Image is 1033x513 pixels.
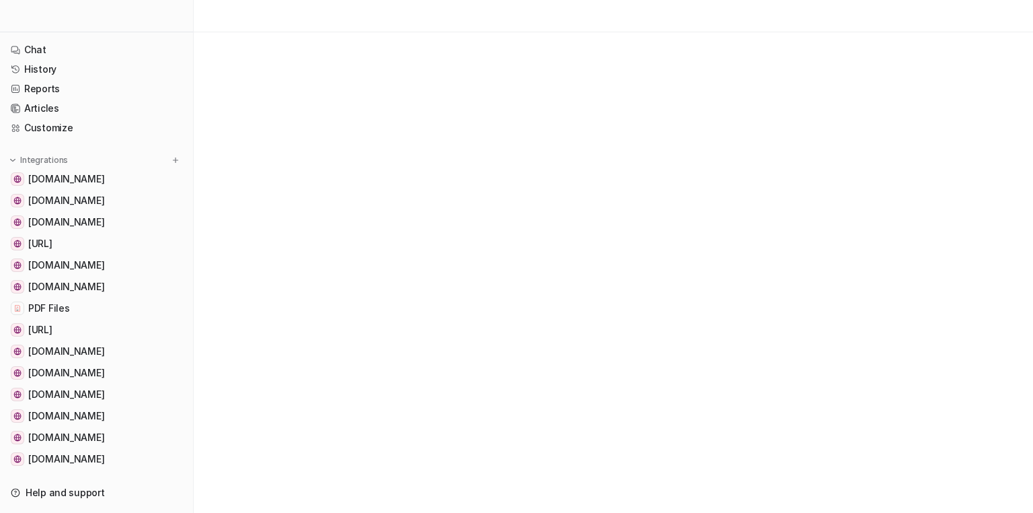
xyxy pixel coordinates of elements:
a: Reports [5,79,188,98]
a: codesandbox.io[DOMAIN_NAME] [5,385,188,404]
span: [DOMAIN_NAME] [28,280,104,294]
a: meet.google.com[DOMAIN_NAME] [5,170,188,189]
a: mail.google.com[DOMAIN_NAME] [5,364,188,382]
a: www.figma.com[DOMAIN_NAME] [5,277,188,296]
a: Chat [5,40,188,59]
span: [DOMAIN_NAME] [28,345,104,358]
a: www.npmjs.com[DOMAIN_NAME] [5,428,188,447]
img: dashboard.eesel.ai [13,240,22,248]
a: amplitude.com[DOMAIN_NAME] [5,213,188,232]
button: Integrations [5,153,72,167]
a: chatgpt.com[DOMAIN_NAME] [5,256,188,275]
span: [URL] [28,237,52,250]
img: www.figma.com [13,283,22,291]
span: [DOMAIN_NAME] [28,431,104,444]
span: PDF Files [28,302,69,315]
span: [DOMAIN_NAME] [28,215,104,229]
img: www.npmjs.com [13,434,22,442]
img: www.eesel.ai [13,326,22,334]
img: www.atlassian.com [13,347,22,355]
a: PDF FilesPDF Files [5,299,188,318]
img: menu_add.svg [171,156,180,165]
img: github.com [13,197,22,205]
span: [DOMAIN_NAME] [28,194,104,207]
a: Help and support [5,483,188,502]
a: www.atlassian.com[DOMAIN_NAME] [5,342,188,361]
img: codesandbox.io [13,390,22,399]
a: History [5,60,188,79]
img: chatgpt.com [13,261,22,269]
img: www.programiz.com [13,412,22,420]
span: [DOMAIN_NAME] [28,452,104,466]
span: [DOMAIN_NAME] [28,366,104,380]
a: Articles [5,99,188,118]
img: mail.google.com [13,369,22,377]
span: [DOMAIN_NAME] [28,172,104,186]
span: [DOMAIN_NAME] [28,259,104,272]
a: www.programiz.com[DOMAIN_NAME] [5,407,188,425]
img: PDF Files [13,304,22,312]
span: [DOMAIN_NAME] [28,409,104,423]
img: expand menu [8,156,17,165]
img: amplitude.com [13,218,22,226]
a: Customize [5,118,188,137]
a: faq.heartandsoil.co[DOMAIN_NAME] [5,450,188,469]
span: [DOMAIN_NAME] [28,388,104,401]
a: dashboard.eesel.ai[URL] [5,234,188,253]
a: github.com[DOMAIN_NAME] [5,191,188,210]
a: www.eesel.ai[URL] [5,320,188,339]
span: [URL] [28,323,52,337]
p: Integrations [20,155,68,166]
img: faq.heartandsoil.co [13,455,22,463]
img: meet.google.com [13,175,22,183]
